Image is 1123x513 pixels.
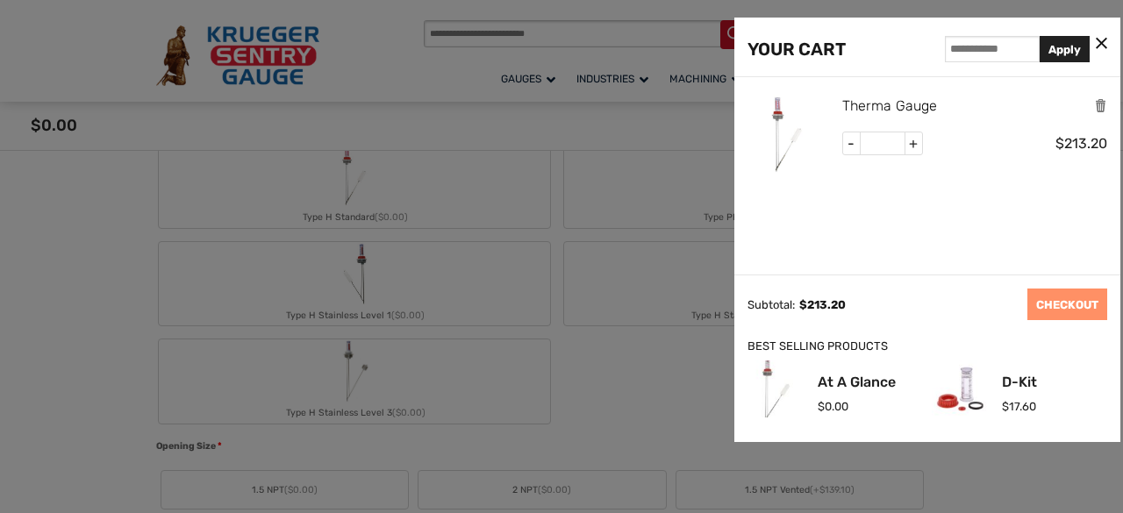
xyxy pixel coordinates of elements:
span: 213.20 [1055,135,1107,152]
img: Therma Gauge [747,95,826,174]
a: Therma Gauge [842,95,938,118]
button: Apply [1040,36,1090,62]
span: $ [1055,135,1064,152]
div: YOUR CART [747,35,846,63]
div: BEST SELLING PRODUCTS [747,338,1107,356]
div: Subtotal: [747,298,795,311]
a: At A Glance [818,375,896,389]
span: 213.20 [799,298,846,311]
img: At A Glance [747,360,805,417]
span: $ [799,298,807,311]
span: $ [818,400,825,413]
a: CHECKOUT [1027,289,1107,320]
a: D-Kit [1002,375,1037,389]
span: - [843,132,861,155]
a: Remove this item [1094,97,1107,114]
span: + [905,132,922,155]
img: D-Kit [932,360,989,417]
span: 0.00 [818,400,848,413]
span: 17.60 [1002,400,1036,413]
span: $ [1002,400,1009,413]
